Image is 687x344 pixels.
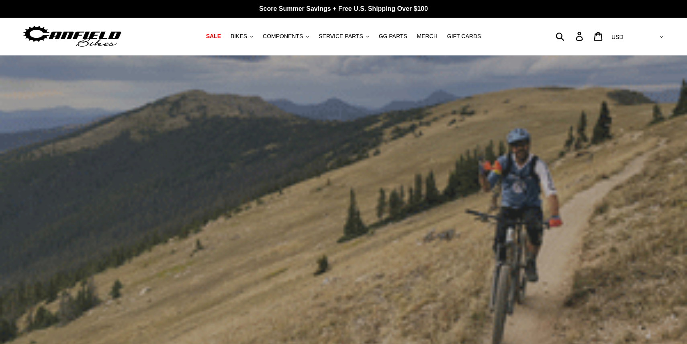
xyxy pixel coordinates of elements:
a: MERCH [413,31,442,42]
span: MERCH [417,33,438,40]
button: BIKES [227,31,257,42]
button: SERVICE PARTS [315,31,373,42]
a: GG PARTS [375,31,411,42]
input: Search [560,27,581,45]
span: GIFT CARDS [447,33,481,40]
a: GIFT CARDS [443,31,485,42]
span: BIKES [231,33,247,40]
span: COMPONENTS [263,33,303,40]
span: GG PARTS [379,33,407,40]
button: COMPONENTS [259,31,313,42]
a: SALE [202,31,225,42]
span: SERVICE PARTS [319,33,363,40]
span: SALE [206,33,221,40]
img: Canfield Bikes [22,24,123,49]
